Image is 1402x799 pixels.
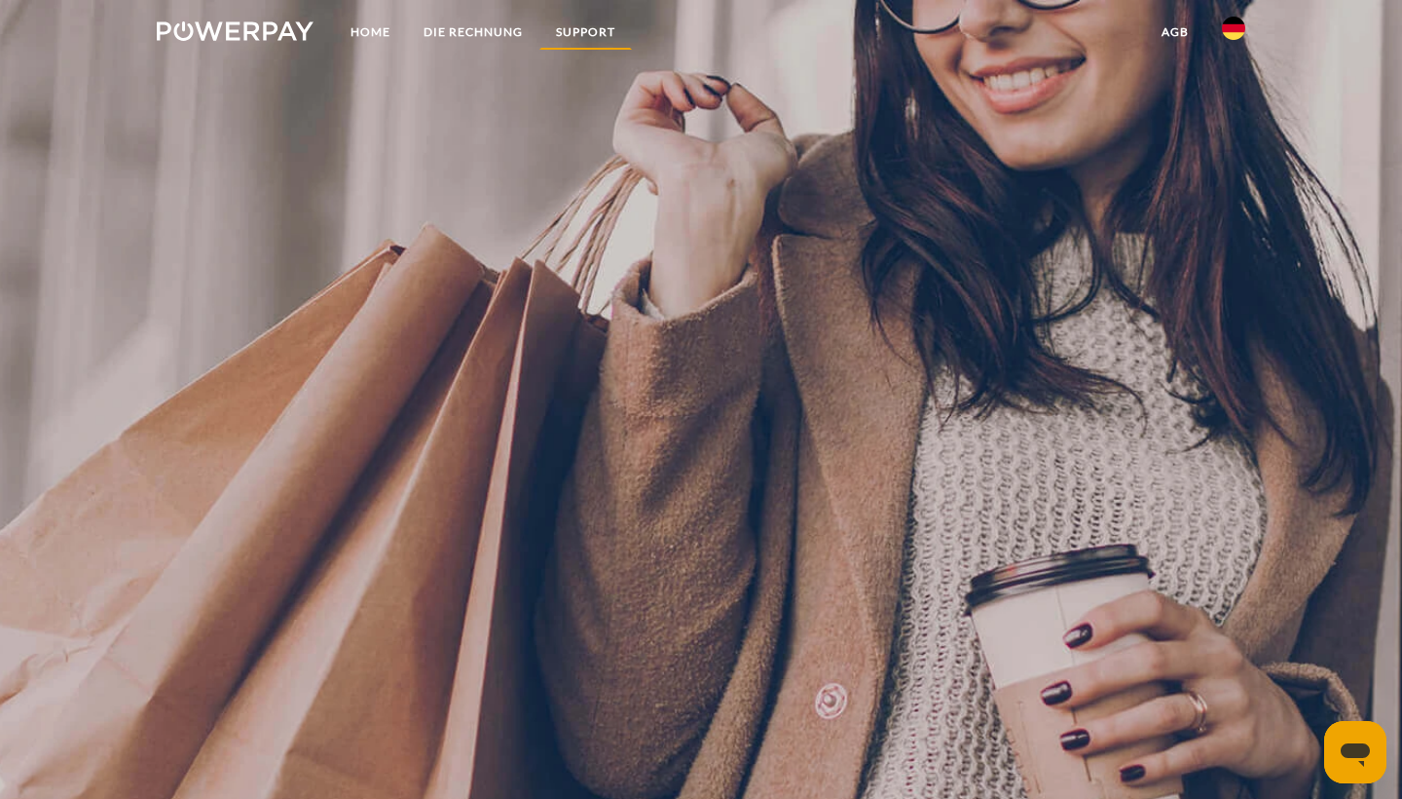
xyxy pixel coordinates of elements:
[1145,15,1205,50] a: agb
[157,21,314,41] img: logo-powerpay-white.svg
[334,15,407,50] a: Home
[1324,721,1386,783] iframe: Schaltfläche zum Öffnen des Messaging-Fensters
[1222,17,1245,40] img: de
[539,15,632,50] a: SUPPORT
[407,15,539,50] a: DIE RECHNUNG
